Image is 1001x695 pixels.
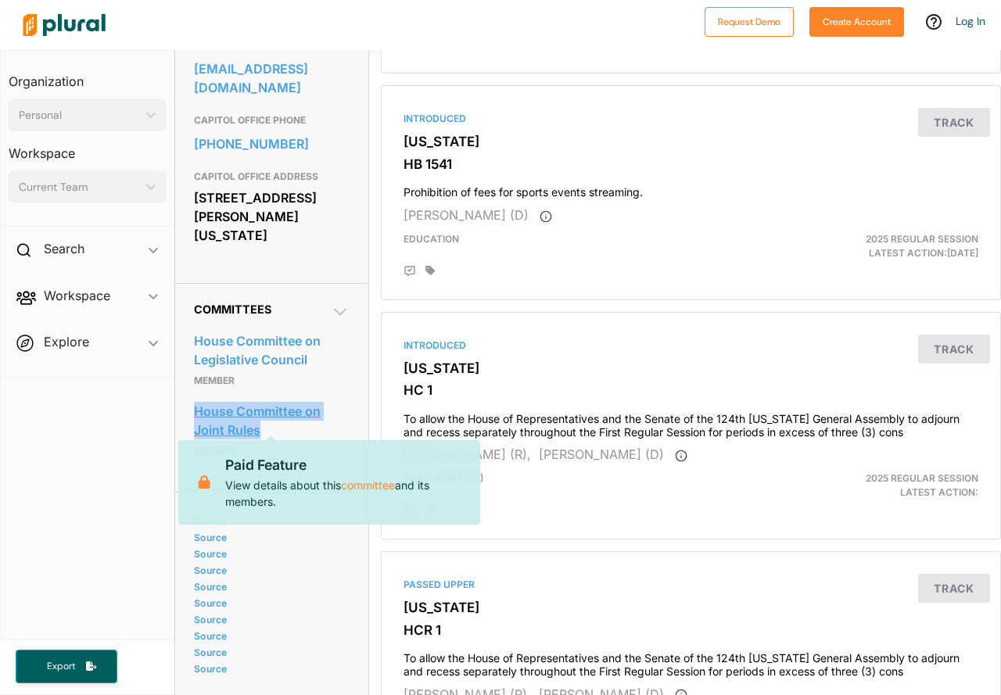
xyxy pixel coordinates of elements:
[956,14,985,28] a: Log In
[19,179,140,195] div: Current Team
[404,382,978,398] h3: HC 1
[404,644,978,679] h4: To allow the House of Representatives and the Senate of the 124th [US_STATE] General Assembly to ...
[705,13,794,29] a: Request Demo
[404,578,978,592] div: Passed Upper
[809,13,904,29] a: Create Account
[404,600,978,615] h3: [US_STATE]
[194,399,350,442] a: House Committee on Joint Rules
[404,360,978,376] h3: [US_STATE]
[866,472,978,484] span: 2025 Regular Session
[918,335,990,364] button: Track
[392,471,791,500] div: (no committee)
[194,614,345,625] a: Source
[341,476,395,494] a: committee
[194,303,271,316] span: Committees
[194,564,345,576] a: Source
[404,622,978,638] h3: HCR 1
[194,630,345,642] a: Source
[194,597,345,609] a: Source
[194,647,345,658] a: Source
[9,131,166,165] h3: Workspace
[404,339,978,353] div: Introduced
[194,57,350,99] a: [EMAIL_ADDRESS][DOMAIN_NAME]
[19,107,140,124] div: Personal
[194,663,345,675] a: Source
[791,232,990,260] div: Latest Action: [DATE]
[404,134,978,149] h3: [US_STATE]
[225,455,468,475] p: Paid Feature
[866,233,978,245] span: 2025 Regular Session
[9,59,166,93] h3: Organization
[918,108,990,137] button: Track
[404,112,978,126] div: Introduced
[194,532,345,543] a: Source
[194,371,350,390] p: Member
[705,7,794,37] button: Request Demo
[16,650,117,683] button: Export
[404,156,978,172] h3: HB 1541
[404,265,416,278] div: Add Position Statement
[194,167,350,186] h3: CAPITOL OFFICE ADDRESS
[425,265,435,276] div: Add tags
[194,581,345,593] a: Source
[404,207,529,223] span: [PERSON_NAME] (D)
[791,471,990,500] div: Latest Action:
[194,111,350,130] h3: CAPITOL OFFICE PHONE
[539,446,664,462] span: [PERSON_NAME] (D)
[194,186,350,247] div: [STREET_ADDRESS][PERSON_NAME][US_STATE]
[809,7,904,37] button: Create Account
[404,178,978,199] h4: Prohibition of fees for sports events streaming.
[404,233,459,245] span: Education
[194,132,350,156] a: [PHONE_NUMBER]
[404,405,978,439] h4: To allow the House of Representatives and the Senate of the 124th [US_STATE] General Assembly to ...
[194,329,350,371] a: House Committee on Legislative Council
[225,455,468,510] p: View details about this and its members.
[194,548,345,560] a: Source
[44,240,84,257] h2: Search
[36,660,86,673] span: Export
[918,574,990,603] button: Track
